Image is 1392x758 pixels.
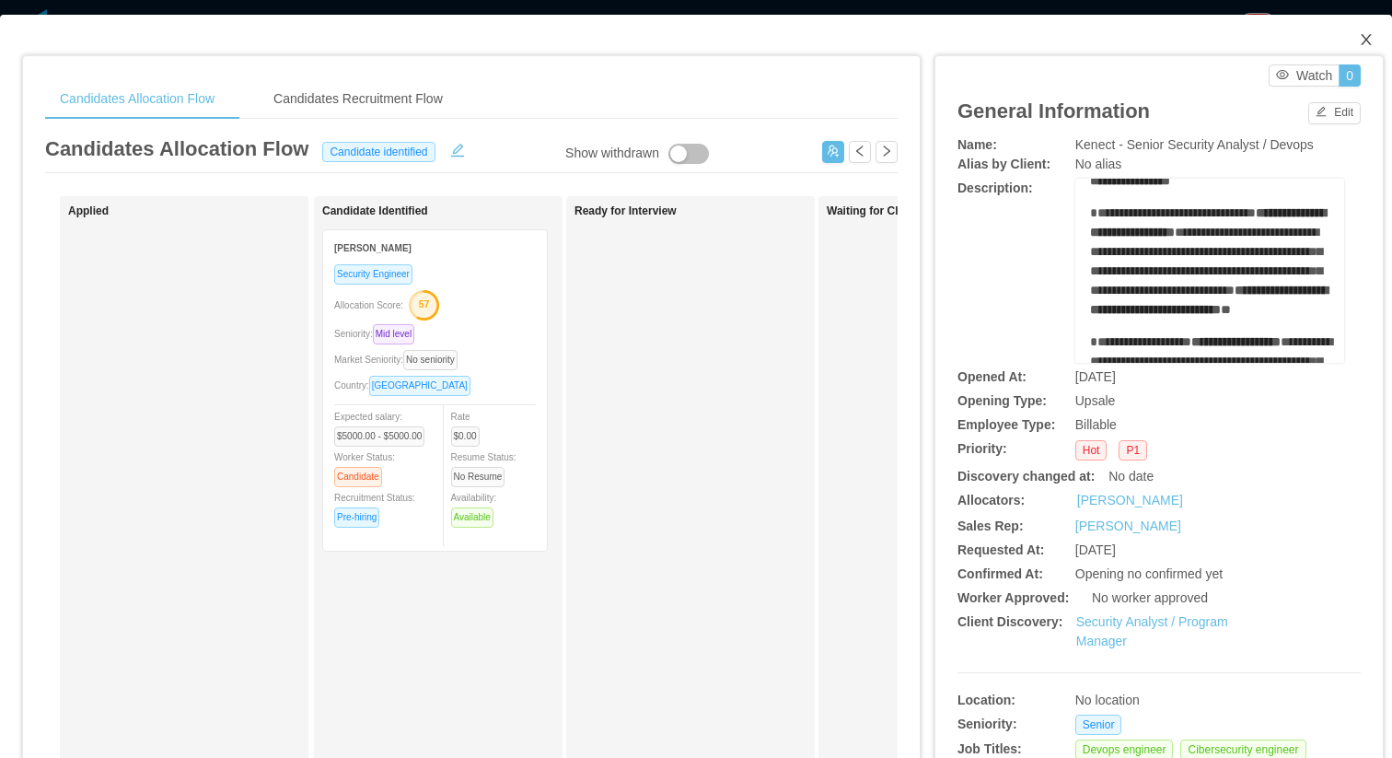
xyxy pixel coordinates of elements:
[957,614,1062,629] b: Client Discovery:
[1308,102,1361,124] button: icon: editEdit
[574,204,832,218] h1: Ready for Interview
[957,369,1027,384] b: Opened At:
[827,204,1085,218] h1: Waiting for Client Approval
[443,139,472,157] button: icon: edit
[957,693,1015,707] b: Location:
[1269,64,1340,87] button: icon: eyeWatch
[957,137,997,152] b: Name:
[1075,715,1122,735] span: Senior
[334,426,424,447] span: $5000.00 - $5000.00
[334,300,403,310] span: Allocation Score:
[957,417,1055,432] b: Employee Type:
[451,493,501,522] span: Availability:
[1092,590,1208,605] span: No worker approved
[1075,691,1277,710] div: No location
[1075,157,1122,171] span: No alias
[957,717,1017,731] b: Seniority:
[451,452,516,482] span: Resume Status:
[334,329,422,339] span: Seniority:
[1075,369,1116,384] span: [DATE]
[451,507,493,528] span: Available
[957,741,1022,756] b: Job Titles:
[957,469,1095,484] b: Discovery changed at:
[45,78,229,120] div: Candidates Allocation Flow
[1077,491,1183,510] a: [PERSON_NAME]
[1119,440,1147,461] span: P1
[957,157,1050,171] b: Alias by Client:
[334,452,395,482] span: Worker Status:
[957,393,1047,408] b: Opening Type:
[957,519,1024,533] b: Sales Rep:
[1340,15,1392,66] button: Close
[373,324,414,344] span: Mid level
[957,566,1043,581] b: Confirmed At:
[957,542,1044,557] b: Requested At:
[322,204,580,218] h1: Candidate Identified
[322,142,435,162] span: Candidate identified
[849,141,871,163] button: icon: left
[451,426,480,447] span: $0.00
[403,350,458,370] span: No seniority
[369,376,470,396] span: [GEOGRAPHIC_DATA]
[403,289,440,319] button: 57
[1076,614,1228,648] a: Security Analyst / Program Manager
[1075,519,1181,533] a: [PERSON_NAME]
[822,141,844,163] button: icon: usergroup-add
[334,467,382,487] span: Candidate
[1075,179,1344,363] div: rdw-wrapper
[334,412,432,441] span: Expected salary:
[1075,393,1116,408] span: Upsale
[451,467,505,487] span: No Resume
[419,298,430,309] text: 57
[1075,566,1223,581] span: Opening no confirmed yet
[334,380,478,391] span: Country:
[334,243,412,253] strong: [PERSON_NAME]
[1359,32,1374,47] i: icon: close
[68,204,326,218] h1: Applied
[957,590,1069,605] b: Worker Approved:
[1090,171,1330,356] div: rdw-editor
[334,507,379,528] span: Pre-hiring
[1108,469,1154,484] span: No date
[957,181,1033,195] b: Description:
[1075,440,1108,461] span: Hot
[259,78,458,120] div: Candidates Recruitment Flow
[565,144,659,164] div: Show withdrawn
[334,264,412,285] span: Security Engineer
[334,355,465,365] span: Market Seniority:
[1075,417,1117,432] span: Billable
[451,412,487,441] span: Rate
[1075,542,1116,557] span: [DATE]
[45,134,308,164] article: Candidates Allocation Flow
[957,441,1007,456] b: Priority:
[1075,137,1314,152] span: Kenect - Senior Security Analyst / Devops
[876,141,898,163] button: icon: right
[957,96,1150,126] article: General Information
[1339,64,1361,87] button: 0
[957,493,1025,507] b: Allocators:
[334,493,415,522] span: Recruitment Status:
